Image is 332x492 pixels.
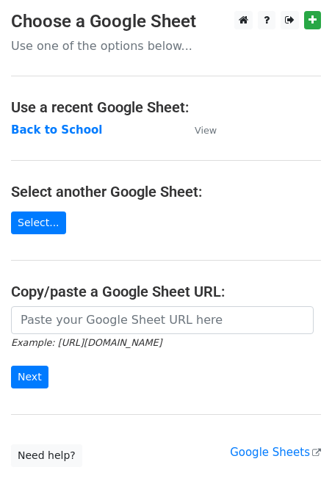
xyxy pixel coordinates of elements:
[11,98,321,116] h4: Use a recent Google Sheet:
[11,283,321,300] h4: Copy/paste a Google Sheet URL:
[195,125,217,136] small: View
[11,38,321,54] p: Use one of the options below...
[11,337,162,348] small: Example: [URL][DOMAIN_NAME]
[11,306,314,334] input: Paste your Google Sheet URL here
[180,123,217,137] a: View
[11,123,102,137] a: Back to School
[11,183,321,200] h4: Select another Google Sheet:
[11,366,48,388] input: Next
[11,444,82,467] a: Need help?
[11,11,321,32] h3: Choose a Google Sheet
[11,211,66,234] a: Select...
[230,446,321,459] a: Google Sheets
